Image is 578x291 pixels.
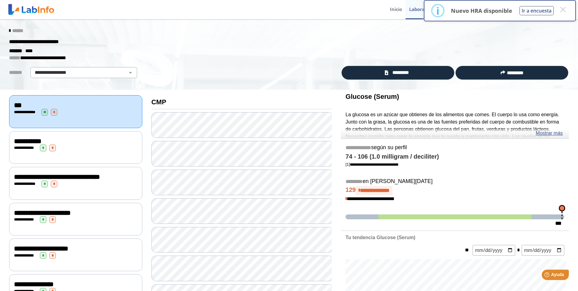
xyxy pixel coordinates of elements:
div: i [436,5,439,16]
p: La glucosa es un azúcar que obtienes de los alimentos que comes. El cuerpo lo usa como energía. J... [346,111,564,155]
button: Ir a encuesta [519,6,554,15]
b: CMP [151,98,166,106]
b: Tu tendencia Glucose (Serum) [346,235,415,240]
button: Close this dialog [557,4,568,15]
h4: 129 [346,186,564,195]
a: [1] [346,162,399,167]
iframe: Help widget launcher [524,267,571,284]
input: mm/dd/yyyy [473,245,515,256]
input: mm/dd/yyyy [522,245,564,256]
b: Glucose (Serum) [346,93,399,100]
h5: según su perfil [346,144,564,151]
p: Nuevo HRA disponible [451,7,512,14]
a: Mostrar más [536,130,563,137]
h4: 74 - 106 (1.0 milligram / deciliter) [346,153,564,160]
h5: en [PERSON_NAME][DATE] [346,178,564,185]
